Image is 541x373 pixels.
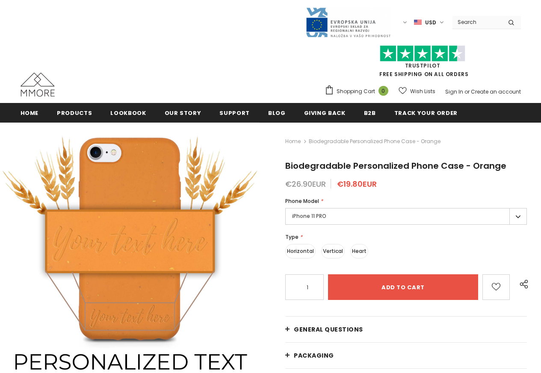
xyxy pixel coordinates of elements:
[110,103,146,122] a: Lookbook
[452,16,502,28] input: Search Site
[364,103,376,122] a: B2B
[285,160,506,172] span: Biodegradable Personalized Phone Case - Orange
[394,109,458,117] span: Track your order
[219,109,250,117] span: support
[285,208,527,225] label: iPhone 11 PRO
[325,85,393,98] a: Shopping Cart 0
[410,87,435,96] span: Wish Lists
[165,109,201,117] span: Our Story
[321,244,345,258] label: Vertical
[268,109,286,117] span: Blog
[328,274,478,300] input: Add to cart
[445,88,463,95] a: Sign In
[21,73,55,97] img: MMORE Cases
[304,109,346,117] span: Giving back
[337,87,375,96] span: Shopping Cart
[309,136,440,147] span: Biodegradable Personalized Phone Case - Orange
[305,18,391,26] a: Javni Razpis
[394,103,458,122] a: Track your order
[285,136,301,147] a: Home
[304,103,346,122] a: Giving back
[325,49,521,78] span: FREE SHIPPING ON ALL ORDERS
[337,179,377,189] span: €19.80EUR
[285,197,319,205] span: Phone Model
[305,7,391,38] img: Javni Razpis
[294,325,363,334] span: General Questions
[57,103,92,122] a: Products
[165,103,201,122] a: Our Story
[350,244,368,258] label: Heart
[57,109,92,117] span: Products
[285,317,527,342] a: General Questions
[285,179,326,189] span: €26.90EUR
[464,88,470,95] span: or
[425,18,436,27] span: USD
[378,86,388,96] span: 0
[285,343,527,368] a: PACKAGING
[399,84,435,99] a: Wish Lists
[471,88,521,95] a: Create an account
[21,103,39,122] a: Home
[294,351,334,360] span: PACKAGING
[21,109,39,117] span: Home
[380,45,465,62] img: Trust Pilot Stars
[285,233,299,241] span: Type
[219,103,250,122] a: support
[268,103,286,122] a: Blog
[414,19,422,26] img: USD
[285,244,316,258] label: Horizontal
[405,62,440,69] a: Trustpilot
[110,109,146,117] span: Lookbook
[364,109,376,117] span: B2B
